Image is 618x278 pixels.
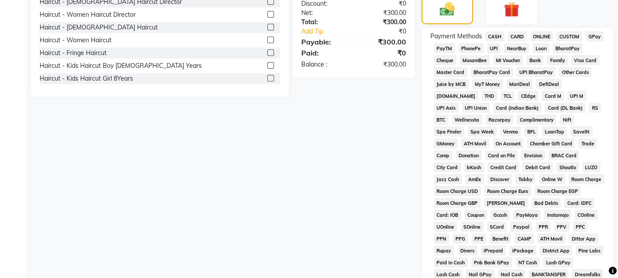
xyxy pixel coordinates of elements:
span: LoanTap [542,126,567,137]
span: ATH Movil [537,234,566,244]
span: CEdge [518,91,538,101]
span: Credit Card [488,162,519,172]
span: BTC [434,115,448,125]
span: Card: IDFC [564,198,594,208]
span: MosamBee [460,55,490,65]
span: Bank [526,55,544,65]
span: Card (Indian Bank) [493,103,542,113]
span: Paid in Cash [434,257,468,267]
span: Room Charge [569,174,604,184]
div: Payable: [295,37,354,47]
span: Chamber Gift Card [527,138,575,148]
span: [PERSON_NAME] [484,198,528,208]
span: Payment Methods [430,32,482,41]
span: Discover [488,174,512,184]
span: BRAC Card [548,150,579,160]
span: Nift [560,115,574,125]
span: Lash GPay [543,257,573,267]
span: [DOMAIN_NAME] [434,91,478,101]
span: COnline [575,210,598,220]
div: Haircut - Kids Haircut Boy [DEMOGRAPHIC_DATA] Years [40,61,202,70]
span: Master Card [434,67,467,77]
span: LUZO [582,162,600,172]
span: ATH Movil [461,138,489,148]
span: Room Charge Euro [485,186,531,196]
a: Add Tip [295,27,363,36]
div: ₹0 [363,27,413,36]
span: UPI Axis [434,103,459,113]
div: Paid: [295,48,354,58]
span: PPV [554,222,570,232]
span: PPG [453,234,468,244]
span: DefiDeal [536,79,562,89]
span: ONLINE [530,31,553,41]
span: Visa Card [571,55,599,65]
span: City Card [434,162,461,172]
span: Pine Labs [576,245,603,256]
span: Trade [578,138,597,148]
span: MariDeal [507,79,533,89]
span: PayMaya [513,210,540,220]
div: Total: [295,18,354,27]
span: UPI [487,43,501,53]
span: Razorpay [486,115,514,125]
div: ₹300.00 [354,8,413,18]
span: Room Charge EGP [535,186,581,196]
span: On Account [493,138,524,148]
span: Coupon [465,210,487,220]
div: Balance : [295,60,354,69]
span: THD [482,91,497,101]
span: PhonePe [459,43,484,53]
span: MyT Money [472,79,503,89]
span: Room Charge USD [434,186,481,196]
span: Card (DL Bank) [545,103,585,113]
span: iPackage [509,245,536,256]
span: MI Voucher [493,55,523,65]
span: Donation [456,150,482,160]
span: GMoney [434,138,458,148]
span: Complimentary [517,115,556,125]
span: AmEx [466,174,484,184]
span: RS [589,103,601,113]
span: PPE [472,234,486,244]
span: CASH [485,31,504,41]
span: Venmo [500,126,521,137]
span: Instamojo [544,210,571,220]
span: TCL [501,91,515,101]
span: NT Cash [516,257,540,267]
span: Spa Week [468,126,497,137]
span: CARD [508,31,527,41]
span: NearBuy [504,43,529,53]
span: Cheque [434,55,456,65]
span: BharatPay [553,43,583,53]
span: Other Cards [559,67,592,77]
span: PayTM [434,43,455,53]
span: Paypal [510,222,532,232]
span: CUSTOM [556,31,582,41]
span: iPrepaid [481,245,506,256]
span: UPI Union [462,103,490,113]
div: Haircut - Women Haircut [40,36,111,45]
span: UPI M [567,91,586,101]
span: Juice by MCB [434,79,469,89]
div: Haircut - [DEMOGRAPHIC_DATA] Haircut [40,23,158,32]
div: ₹300.00 [354,60,413,69]
span: Online W [539,174,565,184]
span: Dittor App [569,234,599,244]
span: Tabby [515,174,535,184]
span: Wellnessta [452,115,482,125]
span: Pnb Bank GPay [471,257,512,267]
span: Family [547,55,568,65]
span: Comp [434,150,452,160]
div: ₹0 [354,48,413,58]
span: PPC [573,222,588,232]
span: Benefit [489,234,511,244]
span: Card M [542,91,564,101]
span: SCard [487,222,507,232]
span: Card: IOB [434,210,461,220]
span: Spa Finder [434,126,464,137]
span: Debit Card [522,162,553,172]
span: Bad Debts [532,198,561,208]
img: _cash.svg [435,1,459,18]
span: District App [540,245,572,256]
